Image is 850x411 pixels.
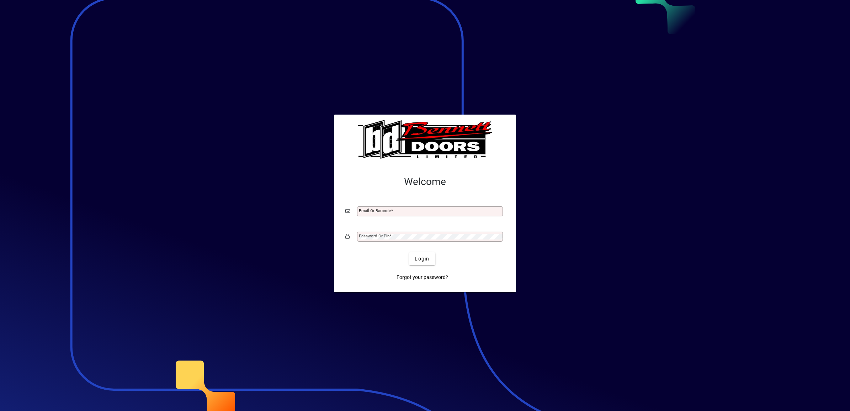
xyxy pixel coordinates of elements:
a: Forgot your password? [394,271,451,284]
mat-label: Email or Barcode [359,208,391,213]
mat-label: Password or Pin [359,233,389,238]
span: Forgot your password? [397,274,448,281]
span: Login [415,255,429,263]
h2: Welcome [345,176,505,188]
button: Login [409,252,435,265]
